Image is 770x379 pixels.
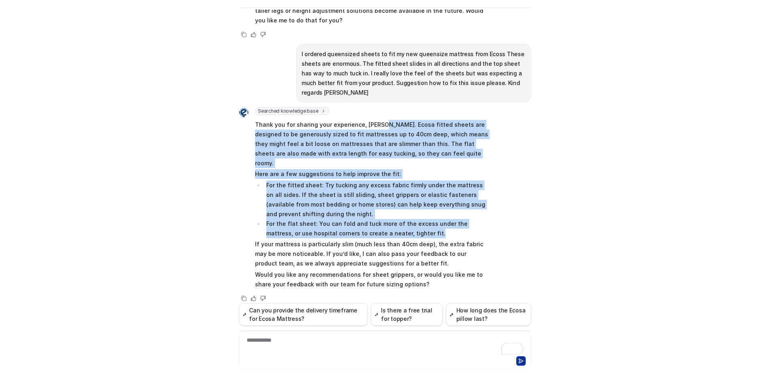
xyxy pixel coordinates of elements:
[239,303,368,326] button: Can you provide the delivery timeframe for Ecosa Mattress?
[255,120,490,168] p: Thank you for sharing your experience, [PERSON_NAME]. Ecosa fitted sheets are designed to be gene...
[239,108,249,118] img: Widget
[264,180,490,219] li: For the fitted sheet: Try tucking any excess fabric firmly under the mattress on all sides. If th...
[255,169,490,179] p: Here are a few suggestions to help improve the fit:
[302,49,526,97] p: I ordered queensized sheets to fit my new queensize mattress from Ecoss These sheets are enormous...
[371,303,443,326] button: Is there a free trial for topper?
[255,107,329,115] span: Searched knowledge base
[255,239,490,268] p: If your mattress is particularly slim (much less than 40cm deep), the extra fabric may be more no...
[446,303,531,326] button: How long does the Ecosa pillow last?
[264,219,490,238] li: For the flat sheet: You can fold and tuck more of the excess under the mattress, or use hospital ...
[255,270,490,289] p: Would you like any recommendations for sheet grippers, or would you like me to share your feedbac...
[241,336,529,355] div: To enrich screen reader interactions, please activate Accessibility in Grammarly extension settings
